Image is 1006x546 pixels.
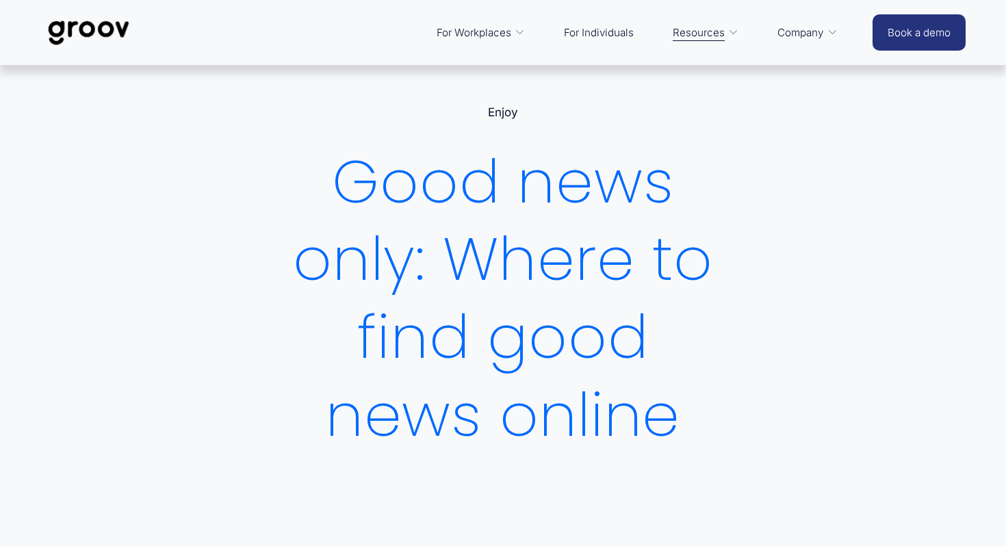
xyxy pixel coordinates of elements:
[488,105,518,119] a: Enjoy
[771,16,844,49] a: folder dropdown
[557,16,641,49] a: For Individuals
[673,23,725,42] span: Resources
[272,143,734,454] h1: Good news only: Where to find good news online
[430,16,532,49] a: folder dropdown
[666,16,746,49] a: folder dropdown
[40,10,137,55] img: Groov | Workplace Science Platform | Unlock Performance | Drive Results
[437,23,511,42] span: For Workplaces
[777,23,823,42] span: Company
[873,14,966,51] a: Book a demo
